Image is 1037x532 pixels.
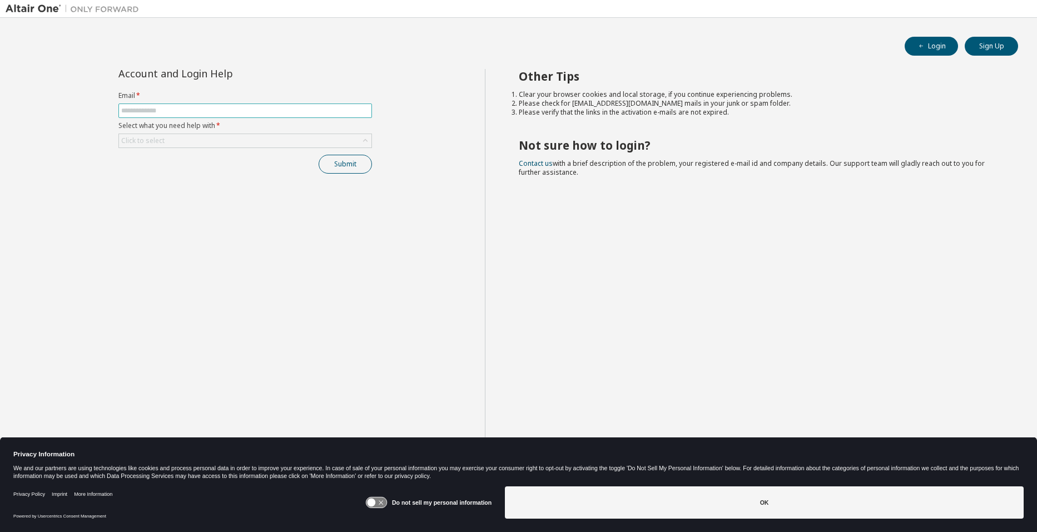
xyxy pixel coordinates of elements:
li: Please verify that the links in the activation e-mails are not expired. [519,108,998,117]
label: Email [118,91,372,100]
div: Click to select [121,136,165,145]
img: Altair One [6,3,145,14]
div: Account and Login Help [118,69,321,78]
div: Click to select [119,134,371,147]
a: Contact us [519,159,553,168]
button: Submit [319,155,372,174]
li: Clear your browser cookies and local storage, if you continue experiencing problems. [519,90,998,99]
button: Login [905,37,958,56]
h2: Not sure how to login? [519,138,998,152]
h2: Other Tips [519,69,998,83]
button: Sign Up [965,37,1018,56]
label: Select what you need help with [118,121,372,130]
li: Please check for [EMAIL_ADDRESS][DOMAIN_NAME] mails in your junk or spam folder. [519,99,998,108]
span: with a brief description of the problem, your registered e-mail id and company details. Our suppo... [519,159,985,177]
